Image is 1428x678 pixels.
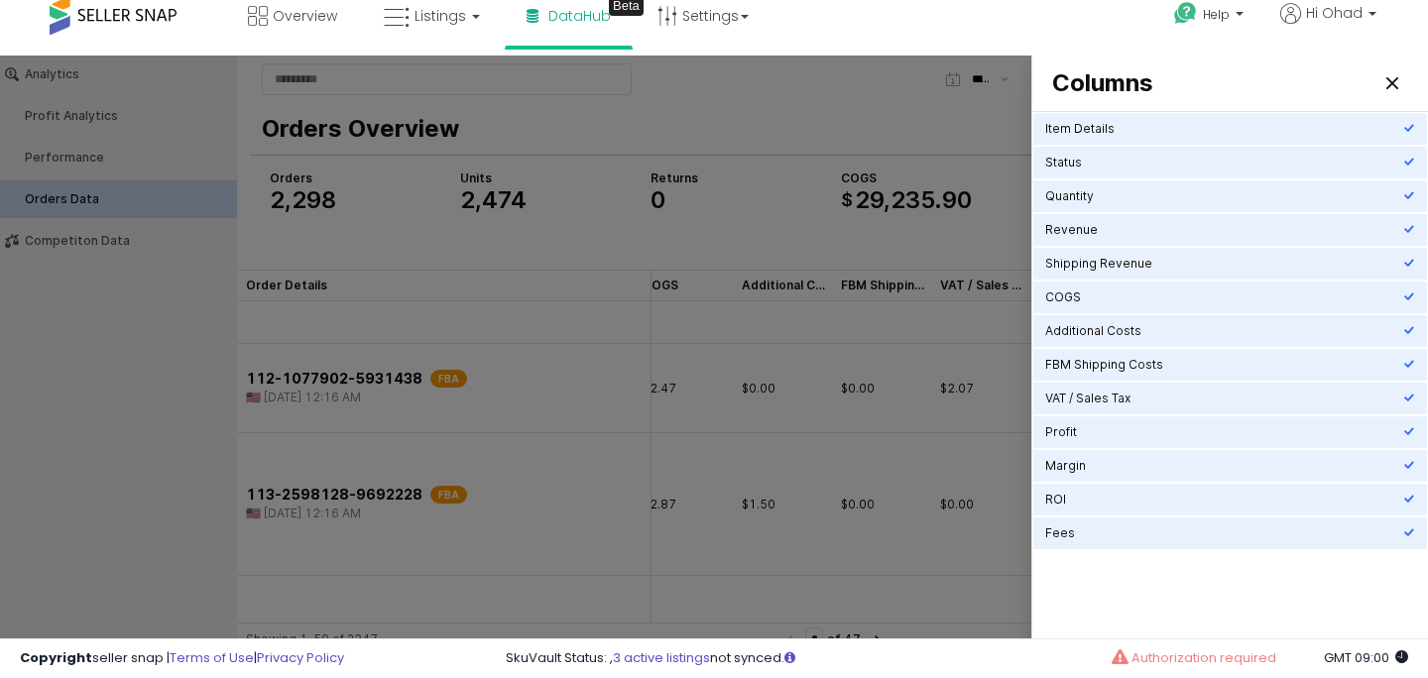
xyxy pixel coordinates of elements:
i: Click here to read more about un-synced listings. [784,651,795,664]
div: Revenue [1045,167,1403,182]
div: Shipping Revenue [1045,200,1403,216]
div: SkuVault Status: , not synced. [506,649,1408,668]
div: Quantity [1045,133,1403,149]
a: 3 active listings [613,648,710,667]
div: VAT / Sales Tax [1045,335,1403,351]
span: Overview [273,6,337,26]
div: Select an option [1033,56,1427,609]
span: Help [1203,6,1230,23]
div: seller snap | | [20,649,344,668]
div: Additional Costs [1045,268,1403,283]
span: DataHub [548,6,611,26]
h3: Columns [1052,14,1315,42]
span: 2025-08-15 09:00 GMT [1324,648,1408,667]
a: Hi Ohad [1280,3,1376,48]
div: COGS [1045,234,1403,250]
strong: Copyright [20,648,92,667]
div: FBM Shipping Costs [1045,301,1403,317]
span: Listings [415,6,466,26]
i: Get Help [1173,1,1198,26]
div: ROI [1045,436,1403,452]
a: Privacy Policy [257,648,344,667]
button: Close [1376,12,1408,44]
div: Status [1045,99,1403,115]
div: Fees [1045,470,1403,486]
div: Item Details [1045,65,1403,81]
a: Terms of Use [170,648,254,667]
div: Margin [1045,402,1403,418]
span: Hi Ohad [1306,3,1363,23]
span: Authorization required [1131,648,1276,667]
div: Profit [1045,369,1403,385]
